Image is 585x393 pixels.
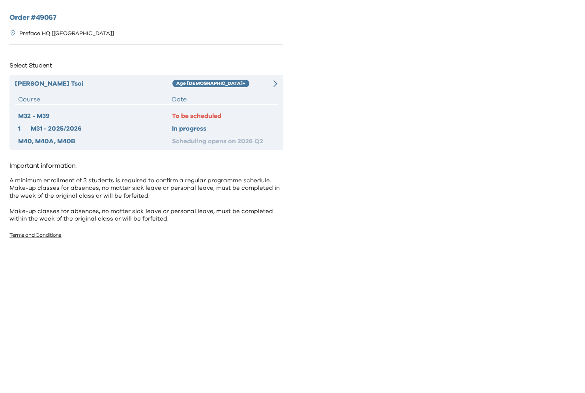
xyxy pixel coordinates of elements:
[172,137,275,146] div: Scheduling opens on 2026 Q2
[9,177,283,223] p: A minimum enrollment of 3 students is required to confirm a regular programme schedule. Make-up c...
[9,59,283,72] p: Select Student
[9,233,62,238] a: Terms and Conditions
[172,95,275,104] div: Date
[18,111,172,121] div: M32 - M39
[172,124,275,133] div: In progress
[9,13,283,23] h2: Order # 49067
[15,79,172,88] div: [PERSON_NAME] Tsoi
[31,124,172,133] div: M31 - 2025/2026
[18,95,172,104] div: Course
[18,137,172,146] div: M40, M40A, M40B
[18,124,31,133] div: 1
[172,80,249,88] div: Age [DEMOGRAPHIC_DATA]+
[19,30,114,38] p: Preface HQ [[GEOGRAPHIC_DATA]]
[9,159,283,172] p: Important information:
[172,111,275,121] div: To be scheduled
